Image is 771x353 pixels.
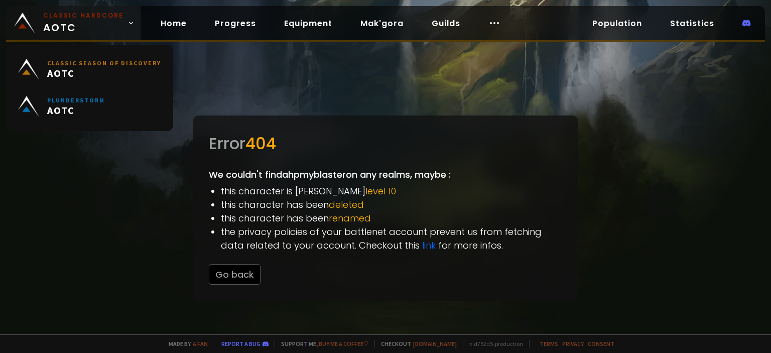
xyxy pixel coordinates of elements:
a: [DOMAIN_NAME] [413,340,457,347]
a: link [422,239,436,252]
a: Privacy [562,340,584,347]
a: Terms [540,340,558,347]
li: this character has been [221,198,562,211]
span: level 10 [365,185,396,197]
a: Population [584,13,650,34]
span: v. d752d5 - production [463,340,523,347]
a: Consent [588,340,614,347]
span: Checkout [374,340,457,347]
span: deleted [329,198,364,211]
a: Guilds [424,13,468,34]
div: Error [209,132,562,156]
span: AOTC [47,67,161,79]
a: PlunderstormAOTC [12,88,167,125]
button: Go back [209,264,261,285]
li: this character is [PERSON_NAME] [221,184,562,198]
li: this character has been [221,211,562,225]
a: Progress [207,13,264,34]
span: Support me, [275,340,368,347]
li: the privacy policies of your battlenet account prevent us from fetching data related to your acco... [221,225,562,252]
span: AOTC [47,104,105,116]
a: Home [153,13,195,34]
span: 404 [245,132,276,155]
span: Made by [163,340,208,347]
a: Equipment [276,13,340,34]
a: Classic Season of DiscoveryAOTC [12,51,167,88]
a: Mak'gora [352,13,412,34]
a: Go back [209,268,261,281]
span: renamed [329,212,371,224]
a: Buy me a coffee [319,340,368,347]
small: Classic Season of Discovery [47,59,161,67]
a: Statistics [662,13,722,34]
a: Report a bug [221,340,261,347]
small: Classic Hardcore [43,11,123,20]
a: a fan [193,340,208,347]
small: Plunderstorm [47,96,105,104]
a: Classic HardcoreAOTC [6,6,141,40]
div: We couldn't find ahpmyblaster on any realms, maybe : [193,115,578,301]
span: AOTC [43,11,123,35]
